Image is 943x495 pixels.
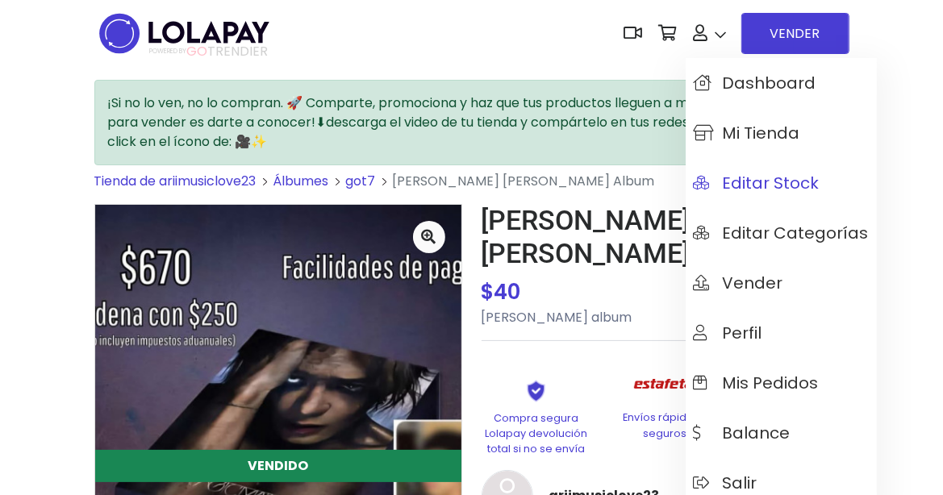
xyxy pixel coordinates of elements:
span: ¡Si no lo ven, no lo compran. 🚀 Comparte, promociona y haz que tus productos lleguen a más person... [108,94,828,151]
span: Perfil [694,324,762,342]
span: Mis pedidos [694,374,819,392]
h1: [PERSON_NAME] [PERSON_NAME] Album [482,204,849,270]
span: Editar Stock [694,174,820,192]
span: Balance [694,424,791,442]
a: Balance [686,408,877,458]
a: VENDER [741,13,849,54]
span: 40 [494,277,521,306]
div: VENDIDO [95,450,461,482]
a: Perfil [686,308,877,358]
img: Estafeta Logo [621,367,709,401]
a: got7 [346,172,376,190]
img: Shield [503,380,570,402]
a: Editar Stock [686,158,877,208]
nav: breadcrumb [94,172,849,204]
p: Compra segura Lolapay devolución total si no se envía [482,410,591,457]
span: Mi tienda [694,124,800,142]
span: Editar Categorías [694,224,869,242]
a: Mi tienda [686,108,877,158]
span: POWERED BY [149,47,186,56]
img: logo [94,8,274,59]
span: Dashboard [694,74,816,92]
p: [PERSON_NAME] album [482,308,849,327]
span: GO [186,42,207,60]
a: Mis pedidos [686,358,877,408]
span: [PERSON_NAME] [PERSON_NAME] Album [393,172,655,190]
a: Vender [686,258,877,308]
a: Dashboard [686,58,877,108]
a: Álbumes [273,172,329,190]
span: TRENDIER [149,44,268,59]
a: Tienda de ariimusiclove23 [94,172,257,190]
span: Vender [694,274,783,292]
span: Salir [694,474,757,492]
div: $ [482,277,849,308]
a: Editar Categorías [686,208,877,258]
p: Envíos rápidos y seguros [611,410,720,440]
